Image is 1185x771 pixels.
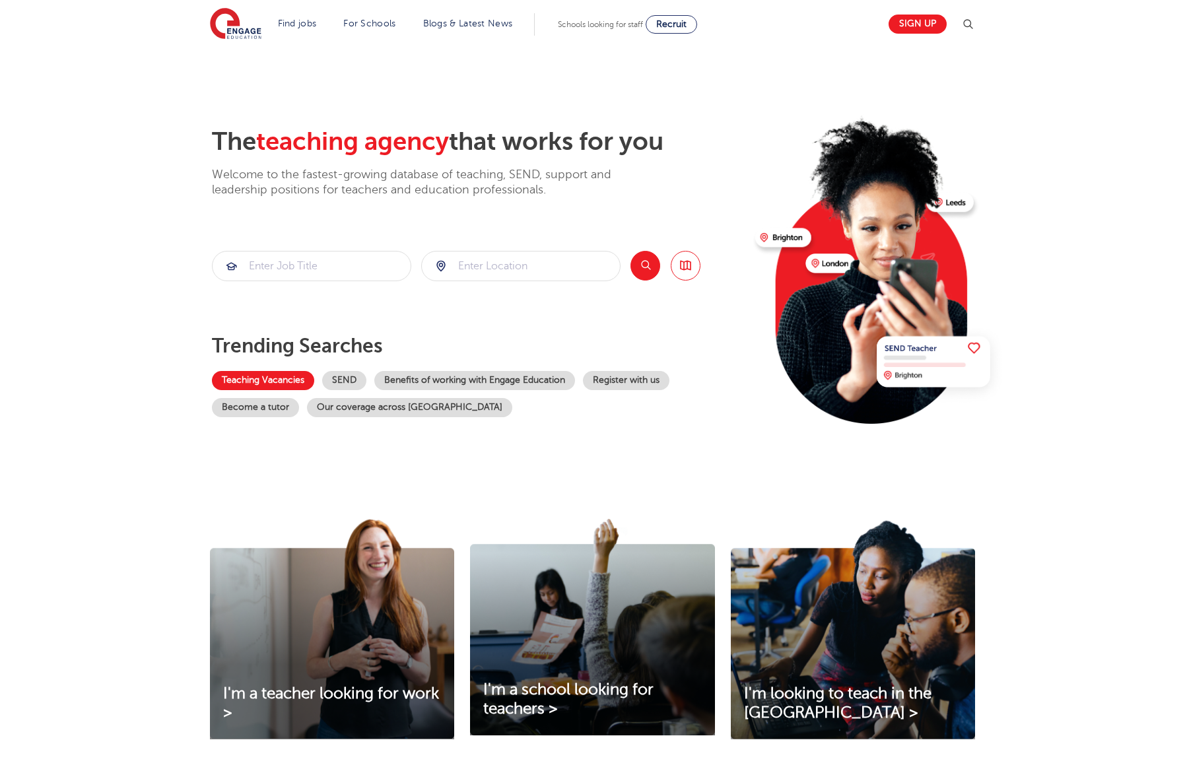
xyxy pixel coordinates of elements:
p: Welcome to the fastest-growing database of teaching, SEND, support and leadership positions for t... [212,167,648,198]
span: I'm a school looking for teachers > [483,681,654,718]
img: I'm a teacher looking for work [210,519,454,739]
a: I'm looking to teach in the [GEOGRAPHIC_DATA] > [731,685,975,723]
p: Trending searches [212,334,745,358]
a: Blogs & Latest News [423,18,513,28]
div: Submit [212,251,411,281]
span: I'm looking to teach in the [GEOGRAPHIC_DATA] > [744,685,931,721]
span: Recruit [656,19,687,29]
input: Submit [213,251,411,281]
a: Benefits of working with Engage Education [374,371,575,390]
img: Engage Education [210,8,261,41]
a: Register with us [583,371,669,390]
a: Become a tutor [212,398,299,417]
span: Schools looking for staff [558,20,643,29]
span: I'm a teacher looking for work > [223,685,439,721]
span: teaching agency [256,127,449,156]
a: Our coverage across [GEOGRAPHIC_DATA] [307,398,512,417]
div: Submit [421,251,621,281]
button: Search [630,251,660,281]
a: I'm a teacher looking for work > [210,685,454,723]
a: Teaching Vacancies [212,371,314,390]
a: Sign up [889,15,947,34]
img: I'm a school looking for teachers [470,519,714,735]
h2: The that works for you [212,127,745,157]
a: Recruit [646,15,697,34]
img: I'm looking to teach in the UK [731,519,975,739]
a: I'm a school looking for teachers > [470,681,714,719]
input: Submit [422,251,620,281]
a: SEND [322,371,366,390]
a: For Schools [343,18,395,28]
a: Find jobs [278,18,317,28]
